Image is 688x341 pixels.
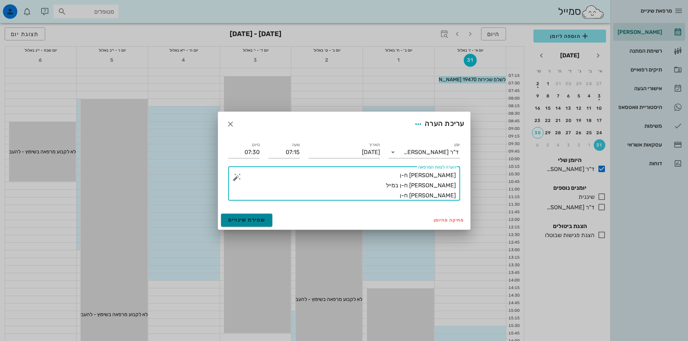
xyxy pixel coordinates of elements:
[221,214,273,227] button: שמירת שינויים
[431,215,467,225] button: מחיקה מהיומן
[291,142,300,148] label: שעה
[368,142,380,148] label: תאריך
[412,118,464,131] div: עריכת הערה
[434,218,464,223] span: מחיקה מהיומן
[389,147,460,158] div: יומןד"ר [PERSON_NAME]
[252,142,260,148] label: סיום
[403,149,459,156] div: ד"ר [PERSON_NAME]
[454,142,460,148] label: יומן
[228,217,265,223] span: שמירת שינויים
[418,165,455,170] label: הערה לצוות המרפאה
